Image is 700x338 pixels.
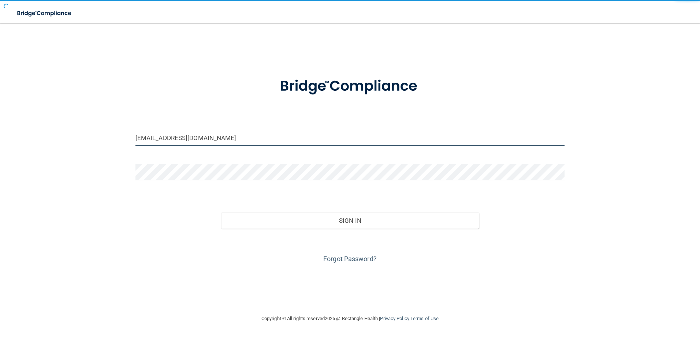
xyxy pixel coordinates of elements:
div: Copyright © All rights reserved 2025 @ Rectangle Health | | [216,307,484,330]
input: Email [135,129,565,146]
a: Privacy Policy [380,316,409,321]
img: bridge_compliance_login_screen.278c3ca4.svg [11,6,78,21]
img: bridge_compliance_login_screen.278c3ca4.svg [265,67,435,105]
a: Forgot Password? [323,255,377,263]
button: Sign In [221,213,479,229]
a: Terms of Use [410,316,439,321]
